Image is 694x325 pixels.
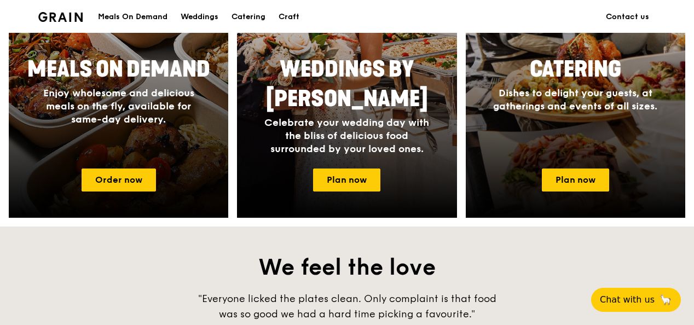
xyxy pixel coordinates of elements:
[38,12,83,22] img: Grain
[599,1,656,33] a: Contact us
[183,291,511,322] div: "Everyone licked the plates clean. Only complaint is that food was so good we had a hard time pic...
[264,117,429,155] span: Celebrate your wedding day with the bliss of delicious food surrounded by your loved ones.
[600,293,655,306] span: Chat with us
[82,169,156,191] a: Order now
[232,1,265,33] div: Catering
[98,1,167,33] div: Meals On Demand
[493,87,657,112] span: Dishes to delight your guests, at gatherings and events of all sizes.
[313,169,380,191] a: Plan now
[530,56,621,83] span: Catering
[225,1,272,33] a: Catering
[181,1,218,33] div: Weddings
[279,1,299,33] div: Craft
[174,1,225,33] a: Weddings
[272,1,306,33] a: Craft
[659,293,672,306] span: 🦙
[27,56,210,83] span: Meals On Demand
[43,87,194,125] span: Enjoy wholesome and delicious meals on the fly, available for same-day delivery.
[266,56,428,112] span: Weddings by [PERSON_NAME]
[591,288,681,312] button: Chat with us🦙
[542,169,609,191] a: Plan now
